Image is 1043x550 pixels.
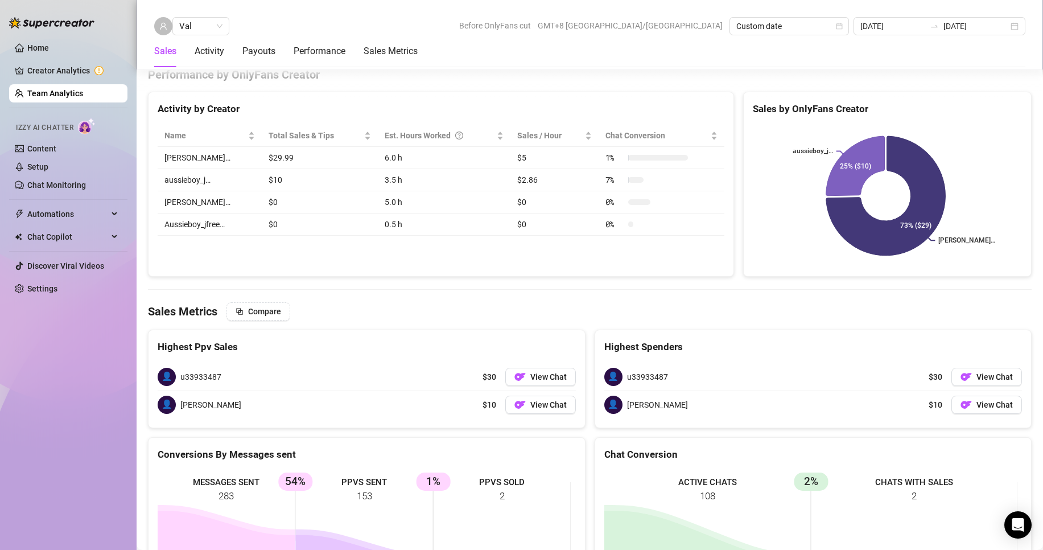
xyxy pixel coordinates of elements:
[604,339,1023,355] div: Highest Spenders
[960,371,972,383] img: OF
[364,44,418,58] div: Sales Metrics
[538,17,723,34] span: GMT+8 [GEOGRAPHIC_DATA]/[GEOGRAPHIC_DATA]
[530,400,567,409] span: View Chat
[378,214,510,236] td: 0.5 h
[180,371,221,383] span: u33933487
[378,147,510,169] td: 6.0 h
[605,218,624,231] span: 0 %
[929,399,942,411] span: $10
[158,169,262,191] td: aussieboy_j…
[294,44,345,58] div: Performance
[736,18,842,35] span: Custom date
[1004,511,1032,539] div: Open Intercom Messenger
[158,147,262,169] td: [PERSON_NAME]…
[158,125,262,147] th: Name
[158,191,262,214] td: [PERSON_NAME]…
[78,118,96,134] img: AI Chatter
[514,399,526,411] img: OF
[483,371,496,383] span: $30
[15,233,22,241] img: Chat Copilot
[378,169,510,191] td: 3.5 h
[860,20,925,32] input: Start date
[242,44,275,58] div: Payouts
[27,61,118,80] a: Creator Analytics exclamation-circle
[505,368,576,386] button: OFView Chat
[16,122,73,133] span: Izzy AI Chatter
[510,191,599,214] td: $0
[951,396,1022,414] button: OFView Chat
[27,180,86,190] a: Chat Monitoring
[604,447,1023,462] div: Chat Conversion
[517,129,583,142] span: Sales / Hour
[951,368,1022,386] button: OFView Chat
[27,144,56,153] a: Content
[27,43,49,52] a: Home
[627,371,668,383] span: u33933487
[510,147,599,169] td: $5
[605,174,624,186] span: 7 %
[753,101,1022,117] div: Sales by OnlyFans Creator
[269,129,361,142] span: Total Sales & Tips
[164,129,246,142] span: Name
[262,125,377,147] th: Total Sales & Tips
[378,191,510,214] td: 5.0 h
[793,147,833,155] text: aussieboy_j…
[836,23,843,30] span: calendar
[604,396,622,414] span: 👤
[455,129,463,142] span: question-circle
[158,101,724,117] div: Activity by Creator
[9,17,94,28] img: logo-BBDzfeDw.svg
[27,162,48,171] a: Setup
[15,210,24,219] span: thunderbolt
[976,372,1013,381] span: View Chat
[939,237,996,245] text: [PERSON_NAME]…
[159,22,167,30] span: user
[510,169,599,191] td: $2.86
[262,147,377,169] td: $29.99
[505,396,576,414] button: OFView Chat
[148,67,1032,83] h4: Performance by OnlyFans Creator
[385,129,494,142] div: Est. Hours Worked
[27,284,57,293] a: Settings
[605,151,624,164] span: 1 %
[236,307,244,315] span: block
[605,129,709,142] span: Chat Conversion
[262,214,377,236] td: $0
[154,44,176,58] div: Sales
[148,303,217,319] h4: Sales Metrics
[158,368,176,386] span: 👤
[483,399,496,411] span: $10
[158,447,576,462] div: Conversions By Messages sent
[510,214,599,236] td: $0
[27,89,83,98] a: Team Analytics
[226,302,290,321] button: Compare
[976,400,1013,409] span: View Chat
[27,228,108,246] span: Chat Copilot
[180,399,241,411] span: [PERSON_NAME]
[943,20,1008,32] input: End date
[510,125,599,147] th: Sales / Hour
[158,339,576,355] div: Highest Ppv Sales
[605,196,624,208] span: 0 %
[195,44,224,58] div: Activity
[179,18,222,35] span: Val
[627,399,688,411] span: [PERSON_NAME]
[930,22,939,31] span: swap-right
[459,17,531,34] span: Before OnlyFans cut
[604,368,622,386] span: 👤
[599,125,725,147] th: Chat Conversion
[27,205,108,223] span: Automations
[27,261,104,270] a: Discover Viral Videos
[262,169,377,191] td: $10
[248,307,281,316] span: Compare
[530,372,567,381] span: View Chat
[960,399,972,411] img: OF
[929,371,942,383] span: $30
[158,396,176,414] span: 👤
[514,371,526,383] img: OF
[262,191,377,214] td: $0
